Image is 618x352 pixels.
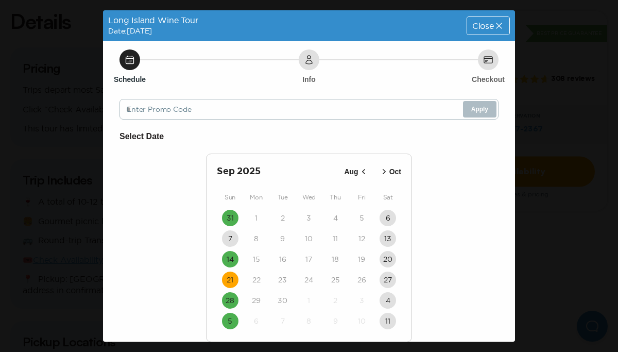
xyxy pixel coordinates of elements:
time: 29 [252,295,261,306]
button: Aug [341,163,371,180]
button: 23 [274,272,291,288]
button: 4 [327,210,344,226]
div: Mon [243,191,269,204]
button: 2 [327,292,344,309]
span: Long Island Wine Tour [108,15,198,25]
button: 9 [274,230,291,247]
button: 8 [248,230,265,247]
button: 7 [222,230,238,247]
button: 15 [248,251,265,267]
button: 29 [248,292,265,309]
time: 13 [384,233,391,244]
time: 27 [384,275,392,285]
time: 7 [281,316,285,326]
time: 5 [359,213,364,223]
span: Date: [DATE] [108,27,152,35]
time: 2 [281,213,285,223]
time: 8 [254,233,259,244]
h6: Schedule [114,74,146,85]
button: 6 [248,313,265,329]
button: 12 [353,230,370,247]
div: Sun [217,191,243,204]
button: 1 [248,210,265,226]
time: 12 [358,233,365,244]
time: 28 [226,295,234,306]
button: 14 [222,251,238,267]
time: 9 [333,316,338,326]
button: 17 [301,251,317,267]
time: 6 [254,316,259,326]
time: 3 [359,295,364,306]
button: 9 [327,313,344,329]
time: 19 [358,254,365,264]
time: 14 [227,254,234,264]
time: 22 [252,275,261,285]
time: 11 [333,233,338,244]
time: 4 [333,213,338,223]
time: 30 [278,295,287,306]
time: 5 [228,316,232,326]
time: 6 [386,213,390,223]
time: 24 [304,275,313,285]
time: 4 [386,295,390,306]
time: 18 [332,254,339,264]
button: 3 [353,292,370,309]
time: 2 [333,295,337,306]
button: 20 [380,251,396,267]
button: 25 [327,272,344,288]
button: 11 [380,313,396,329]
button: 28 [222,292,238,309]
time: 26 [357,275,366,285]
button: 4 [380,292,396,309]
button: 10 [353,313,370,329]
time: 25 [331,275,340,285]
button: 5 [353,210,370,226]
button: 18 [327,251,344,267]
time: 11 [385,316,390,326]
div: Fri [349,191,375,204]
button: 10 [301,230,317,247]
button: Oct [376,163,404,180]
time: 1 [307,295,310,306]
span: Close [472,22,494,30]
time: 10 [358,316,366,326]
p: Aug [344,166,358,177]
time: 8 [306,316,311,326]
div: Tue [269,191,296,204]
time: 1 [255,213,257,223]
h6: Checkout [472,74,505,85]
div: Thu [322,191,349,204]
time: 20 [383,254,392,264]
time: 17 [305,254,312,264]
button: 21 [222,272,238,288]
button: 19 [353,251,370,267]
h6: Select Date [119,130,499,143]
time: 10 [305,233,313,244]
time: 21 [227,275,233,285]
time: 16 [279,254,286,264]
p: Oct [389,166,401,177]
time: 23 [278,275,287,285]
div: Sat [375,191,401,204]
button: 30 [274,292,291,309]
button: 24 [301,272,317,288]
button: 16 [274,251,291,267]
button: 5 [222,313,238,329]
button: 6 [380,210,396,226]
button: 22 [248,272,265,288]
button: 31 [222,210,238,226]
time: 31 [227,213,234,223]
time: 15 [253,254,260,264]
h6: Info [302,74,316,85]
button: 8 [301,313,317,329]
time: 7 [228,233,232,244]
div: Wed [296,191,322,204]
button: 2 [274,210,291,226]
button: 3 [301,210,317,226]
h2: Sep 2025 [217,164,341,179]
button: 1 [301,292,317,309]
time: 3 [306,213,311,223]
time: 9 [280,233,285,244]
button: 7 [274,313,291,329]
button: 26 [353,272,370,288]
